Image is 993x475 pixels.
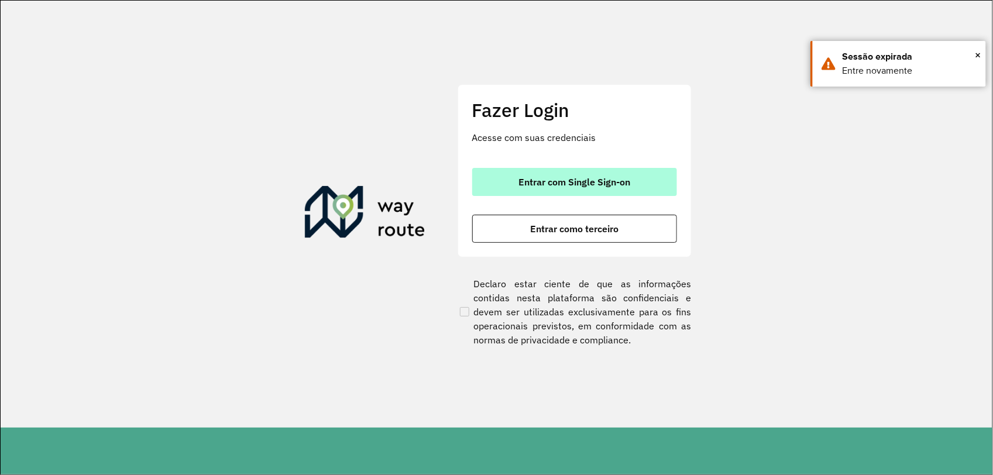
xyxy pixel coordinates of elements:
[518,177,630,187] span: Entrar com Single Sign-on
[975,46,981,64] span: ×
[842,64,977,78] div: Entre novamente
[975,46,981,64] button: Close
[530,224,619,233] span: Entrar como terceiro
[472,215,677,243] button: button
[842,50,977,64] div: Sessão expirada
[472,168,677,196] button: button
[472,99,677,121] h2: Fazer Login
[472,130,677,144] p: Acesse com suas credenciais
[305,186,425,242] img: Roteirizador AmbevTech
[458,277,692,347] label: Declaro estar ciente de que as informações contidas nesta plataforma são confidenciais e devem se...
